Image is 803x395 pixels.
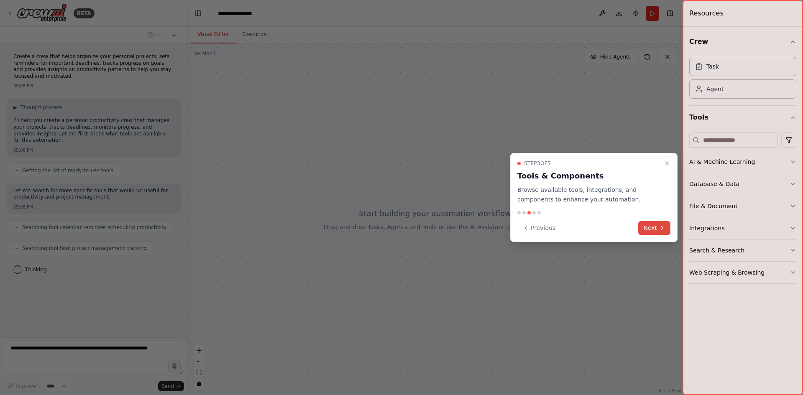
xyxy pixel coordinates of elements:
button: Close walkthrough [662,158,672,168]
p: Browse available tools, integrations, and components to enhance your automation. [517,185,660,204]
button: Hide left sidebar [192,8,204,19]
button: Next [638,221,670,235]
span: Step 3 of 5 [524,160,551,167]
h3: Tools & Components [517,170,660,182]
button: Previous [517,221,560,235]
